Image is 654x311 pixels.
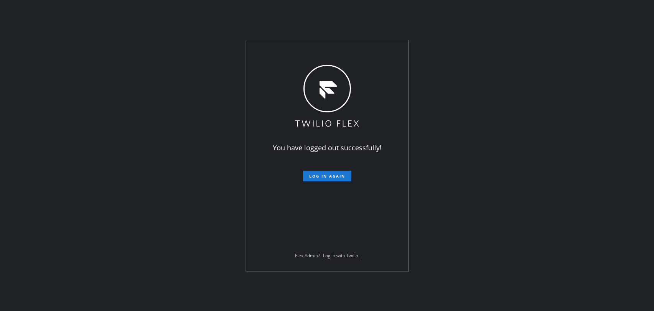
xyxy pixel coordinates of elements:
[273,143,382,152] span: You have logged out successfully!
[295,252,320,259] span: Flex Admin?
[303,171,351,181] button: Log in again
[309,173,345,179] span: Log in again
[323,252,359,259] a: Log in with Twilio.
